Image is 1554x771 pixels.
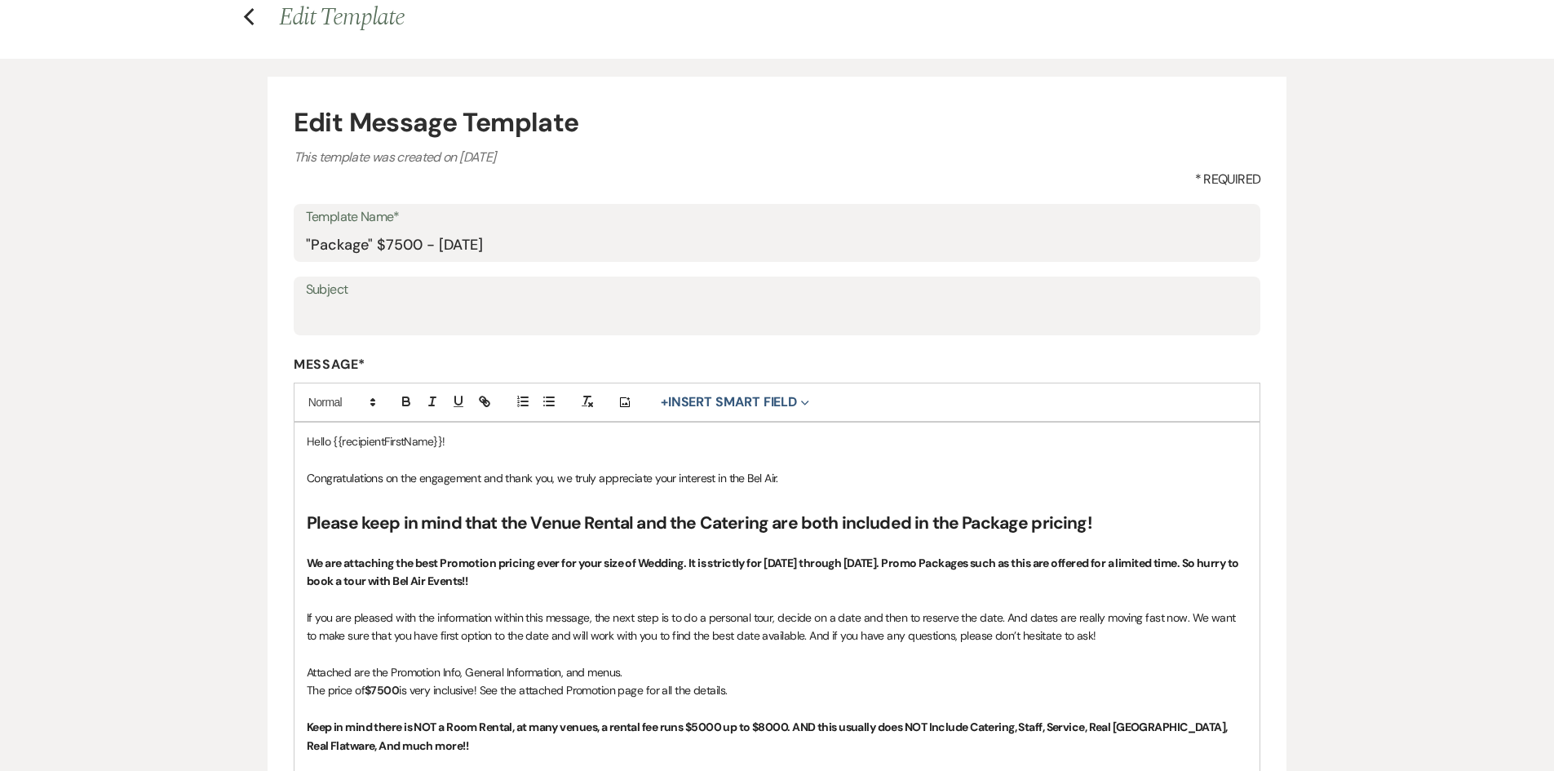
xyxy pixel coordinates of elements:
[661,396,668,409] span: +
[307,432,1248,450] p: Hello {{recipientFirstName}}!
[294,103,1261,142] h4: Edit Message Template
[306,278,1249,302] label: Subject
[307,610,1238,643] span: If you are pleased with the information within this message, the next step is to do a personal to...
[307,720,1229,752] strong: Keep in mind there is NOT a Room Rental, at many venues, a rental fee runs $5000 up to $8000. AND...
[365,683,399,698] strong: $7500
[307,556,1241,588] strong: We are attaching the best Promotion pricing ever for your size of Wedding. It is strictly for [DA...
[307,683,365,698] span: The price of
[307,512,1091,534] strong: Please keep in mind that the Venue Rental and the Catering are both included in the Package pricing!
[399,683,727,698] span: is very inclusive! See the attached Promotion page for all the details.
[306,206,1249,229] label: Template Name*
[655,392,815,412] button: Insert Smart Field
[307,665,622,680] span: Attached are the Promotion Info, General Information, and menus.
[294,356,1261,373] label: Message*
[294,147,1261,168] p: This template was created on [DATE]
[307,471,778,485] span: Congratulations on the engagement and thank you, we truly appreciate your interest in the Bel Air.
[1195,170,1261,189] span: * Required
